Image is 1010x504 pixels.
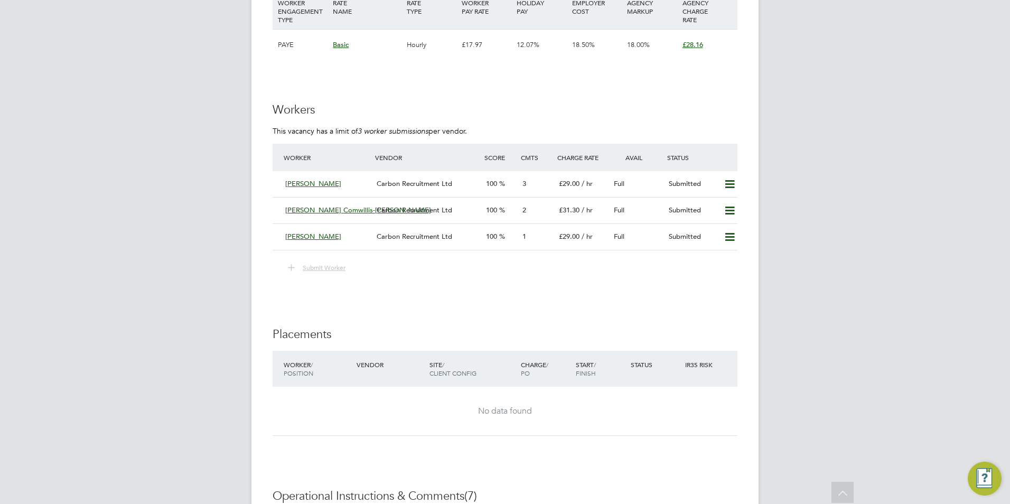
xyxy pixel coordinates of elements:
[429,360,476,377] span: / Client Config
[559,232,579,241] span: £29.00
[559,179,579,188] span: £29.00
[682,40,703,49] span: £28.16
[486,179,497,188] span: 100
[283,406,727,417] div: No data found
[354,355,427,374] div: Vendor
[573,355,628,382] div: Start
[665,148,737,167] div: Status
[614,179,624,188] span: Full
[572,40,595,49] span: 18.50%
[610,148,665,167] div: Avail
[482,148,518,167] div: Score
[377,206,452,214] span: Carbon Recruitment Ltd
[284,360,313,377] span: / Position
[303,263,345,272] span: Submit Worker
[486,232,497,241] span: 100
[522,232,526,241] span: 1
[281,355,354,382] div: Worker
[517,40,539,49] span: 12.07%
[427,355,518,382] div: Site
[582,232,593,241] span: / hr
[518,355,573,382] div: Charge
[682,355,719,374] div: IR35 Risk
[285,206,431,214] span: [PERSON_NAME] Comwillis-[PERSON_NAME]
[486,206,497,214] span: 100
[273,102,737,118] h3: Workers
[273,126,737,136] p: This vacancy has a limit of per vendor.
[459,30,514,60] div: £17.97
[582,206,593,214] span: / hr
[333,40,349,49] span: Basic
[285,179,341,188] span: [PERSON_NAME]
[464,489,477,503] span: (7)
[518,148,555,167] div: Cmts
[280,261,354,275] button: Submit Worker
[522,206,526,214] span: 2
[665,202,719,219] div: Submitted
[614,232,624,241] span: Full
[614,206,624,214] span: Full
[521,360,548,377] span: / PO
[281,148,372,167] div: Worker
[285,232,341,241] span: [PERSON_NAME]
[628,355,683,374] div: Status
[358,126,428,136] em: 3 worker submissions
[665,228,719,246] div: Submitted
[582,179,593,188] span: / hr
[273,489,737,504] h3: Operational Instructions & Comments
[555,148,610,167] div: Charge Rate
[559,206,579,214] span: £31.30
[377,232,452,241] span: Carbon Recruitment Ltd
[627,40,650,49] span: 18.00%
[404,30,459,60] div: Hourly
[665,175,719,193] div: Submitted
[522,179,526,188] span: 3
[968,462,1002,496] button: Engage Resource Center
[273,327,737,342] h3: Placements
[576,360,596,377] span: / Finish
[372,148,482,167] div: Vendor
[275,30,330,60] div: PAYE
[377,179,452,188] span: Carbon Recruitment Ltd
